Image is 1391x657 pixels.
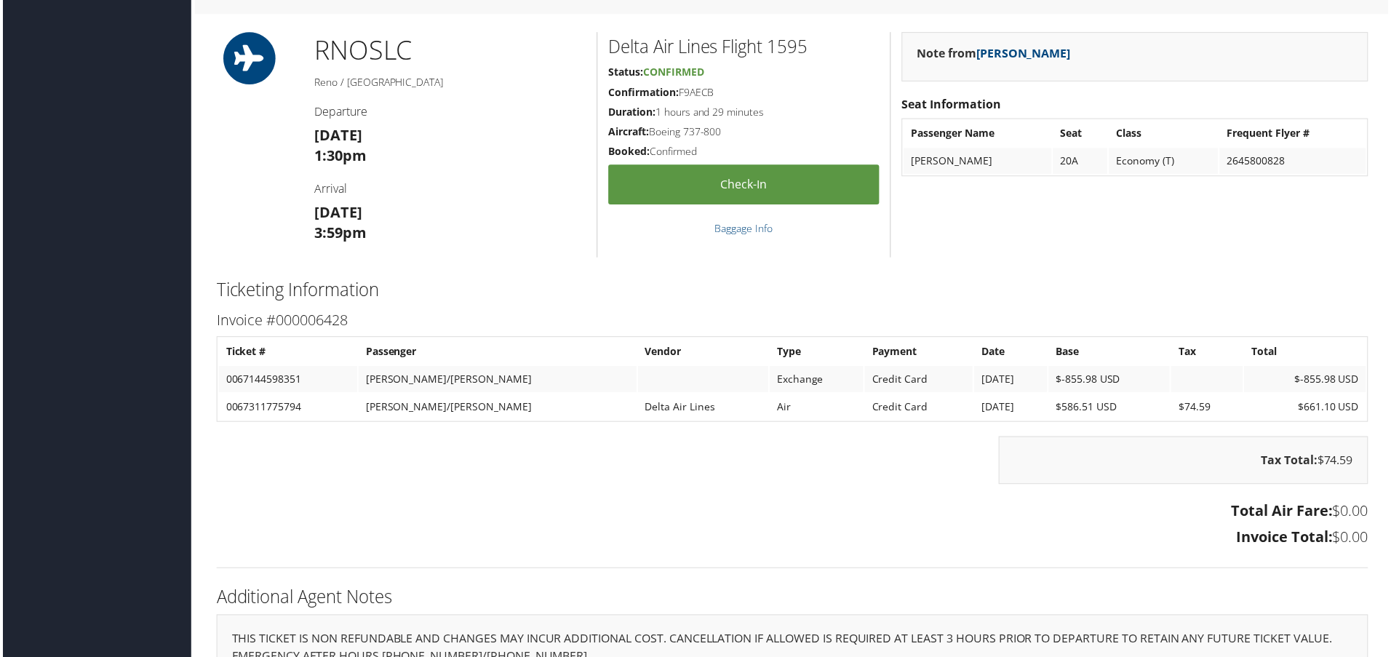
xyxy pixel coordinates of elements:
td: 0067311775794 [217,395,356,421]
td: Air [770,395,864,421]
strong: [DATE] [313,126,361,146]
h2: Ticketing Information [215,279,1371,303]
h3: $0.00 [215,529,1371,549]
td: [DATE] [976,367,1048,394]
strong: 1:30pm [313,146,365,166]
th: Date [976,340,1048,366]
strong: Seat Information [903,96,1003,112]
h3: Invoice #000006428 [215,311,1371,332]
td: $-855.98 USD [1247,367,1369,394]
td: 20A [1055,148,1109,175]
strong: Invoice Total: [1239,529,1336,549]
th: Total [1247,340,1369,366]
h5: Boeing 737-800 [608,125,880,140]
h2: Additional Agent Notes [215,587,1371,612]
td: Credit Card [866,395,974,421]
strong: [DATE] [313,203,361,223]
a: [PERSON_NAME] [978,45,1072,61]
td: $74.59 [1173,395,1245,421]
h2: Delta Air Lines Flight 1595 [608,34,880,59]
strong: Note from [918,45,1072,61]
strong: Duration: [608,105,655,119]
strong: 3:59pm [313,223,365,243]
td: $-855.98 USD [1051,367,1173,394]
strong: Tax Total: [1264,454,1320,470]
h5: Confirmed [608,145,880,159]
div: $74.59 [1000,438,1371,486]
td: Exchange [770,367,864,394]
td: 0067144598351 [217,367,356,394]
h1: RNO SLC [313,32,586,68]
th: Seat [1055,121,1109,147]
a: Baggage Info [715,222,773,236]
td: [PERSON_NAME]/[PERSON_NAME] [357,395,637,421]
h5: Reno / [GEOGRAPHIC_DATA] [313,75,586,89]
th: Base [1051,340,1173,366]
span: Confirmed [643,65,704,79]
td: Delta Air Lines [638,395,769,421]
td: [PERSON_NAME] [905,148,1053,175]
td: Credit Card [866,367,974,394]
td: $586.51 USD [1051,395,1173,421]
td: [PERSON_NAME]/[PERSON_NAME] [357,367,637,394]
a: Check-in [608,165,880,205]
strong: Aircraft: [608,125,649,139]
th: Vendor [638,340,769,366]
strong: Status: [608,65,643,79]
th: Tax [1173,340,1245,366]
strong: Total Air Fare: [1234,503,1336,522]
th: Ticket # [217,340,356,366]
td: Economy (T) [1111,148,1221,175]
h5: 1 hours and 29 minutes [608,105,880,119]
h4: Departure [313,103,586,119]
th: Passenger Name [905,121,1053,147]
strong: Confirmation: [608,85,679,99]
th: Payment [866,340,974,366]
th: Type [770,340,864,366]
td: $661.10 USD [1247,395,1369,421]
h5: F9AECB [608,85,880,100]
td: 2645800828 [1222,148,1369,175]
h4: Arrival [313,181,586,197]
td: [DATE] [976,395,1048,421]
th: Class [1111,121,1221,147]
strong: Booked: [608,145,650,159]
h3: $0.00 [215,503,1371,523]
th: Frequent Flyer # [1222,121,1369,147]
th: Passenger [357,340,637,366]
